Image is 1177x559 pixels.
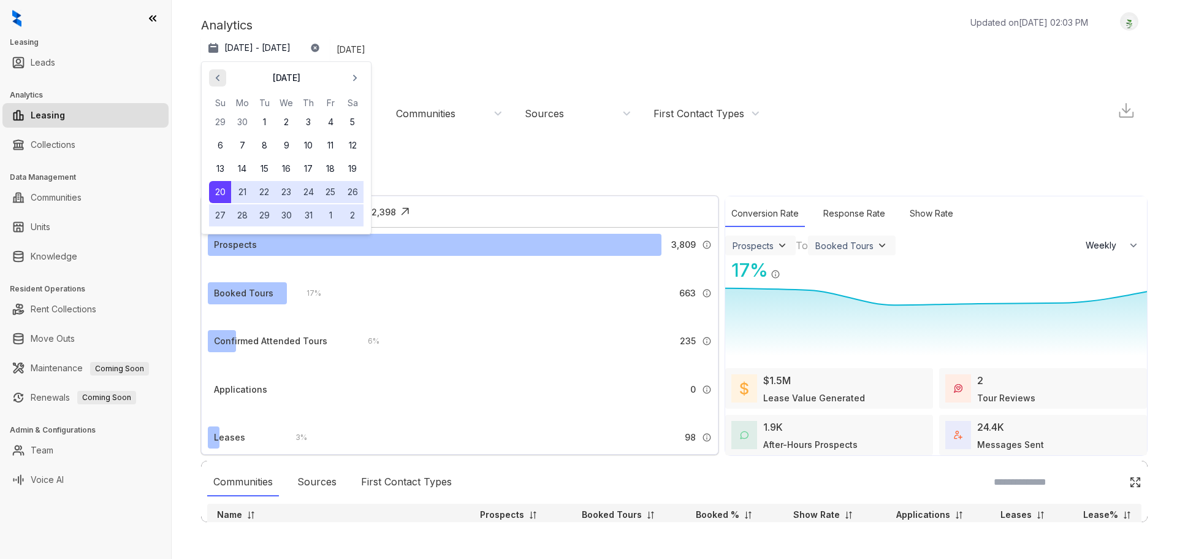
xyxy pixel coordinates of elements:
button: 13 [209,158,231,180]
img: Info [702,336,712,346]
h3: Data Management [10,172,171,183]
button: 31 [297,204,319,226]
button: 26 [341,181,364,203]
p: Analytics [201,16,253,34]
div: Booked Tours [815,241,874,251]
img: AfterHoursConversations [740,431,748,440]
a: Voice AI [31,468,64,492]
p: Prospects [480,509,524,521]
span: Coming Soon [90,362,149,376]
a: Move Outs [31,326,75,351]
p: Show Rate [793,509,840,521]
div: To [796,238,808,253]
li: Move Outs [2,326,169,351]
div: Prospects [214,238,257,252]
a: Collections [31,133,75,157]
p: Lease% [1083,509,1118,521]
div: First Contact Types [355,468,458,496]
img: Click Icon [396,202,414,221]
a: Communities [31,185,82,210]
a: Leads [31,50,55,75]
div: Tour Reviews [977,391,1035,404]
li: Team [2,438,169,463]
img: TourReviews [954,384,962,393]
button: 7 [231,134,253,156]
button: 2 [275,111,297,133]
p: Applications [896,509,950,521]
button: 15 [253,158,275,180]
div: Leases [214,431,245,444]
img: sorting [1122,511,1132,520]
button: 20 [209,181,231,203]
img: sorting [528,511,538,520]
li: Renewals [2,385,169,410]
div: 17 % [725,256,768,284]
th: Tuesday [253,96,275,110]
h3: Resident Operations [10,283,171,295]
div: 6 % [356,334,379,348]
img: Download [1117,101,1135,120]
div: Confirmed Attended Tours [214,334,327,348]
span: 3,809 [671,238,696,252]
a: Team [31,438,53,463]
div: 3 % [283,431,307,444]
button: 17 [297,158,319,180]
button: [DATE] - [DATE] [201,37,330,59]
img: Info [702,385,712,395]
button: 4 [319,111,341,133]
img: Info [702,433,712,442]
div: 1.9K [763,420,783,434]
th: Monday [231,96,253,110]
li: Maintenance [2,356,169,380]
img: sorting [844,511,853,520]
div: Sources [291,468,343,496]
button: 22 [253,181,275,203]
button: 3 [297,111,319,133]
th: Thursday [297,96,319,110]
a: Units [31,215,50,239]
div: Response Rate [817,201,891,227]
button: 30 [275,204,297,226]
img: sorting [1036,511,1045,520]
div: [DATE] [333,40,377,59]
img: Click Icon [780,258,799,277]
th: Wednesday [275,96,297,110]
li: Knowledge [2,244,169,269]
div: After-Hours Prospects [763,438,858,451]
p: Booked Tours [582,509,642,521]
button: 14 [231,158,253,180]
button: 18 [319,158,341,180]
th: Sunday [209,96,231,110]
img: Info [702,240,712,250]
a: Leasing [31,103,65,128]
a: RenewalsComing Soon [31,385,136,410]
th: Saturday [341,96,364,110]
li: Collections [2,133,169,157]
div: Applications [214,383,267,396]
button: 1 [319,204,341,226]
p: Name [217,509,242,521]
button: 30 [231,111,253,133]
button: 21 [231,181,253,203]
div: Prospects [733,241,774,251]
button: 9 [275,134,297,156]
div: Sources [525,107,564,120]
h3: Leasing [10,37,171,48]
div: Messages Sent [977,438,1044,451]
span: 98 [685,431,696,444]
button: 10 [297,134,319,156]
img: TotalFum [954,431,962,439]
button: 29 [253,204,275,226]
a: Knowledge [31,244,77,269]
p: [DATE] [272,72,300,84]
li: Units [2,215,169,239]
button: 29 [209,111,231,133]
button: 24 [297,181,319,203]
li: Voice AI [2,468,169,492]
li: Communities [2,185,169,210]
button: 6 [209,134,231,156]
img: logo [12,10,21,27]
span: Weekly [1086,239,1123,252]
th: Friday [319,96,341,110]
div: Communities [207,468,279,496]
